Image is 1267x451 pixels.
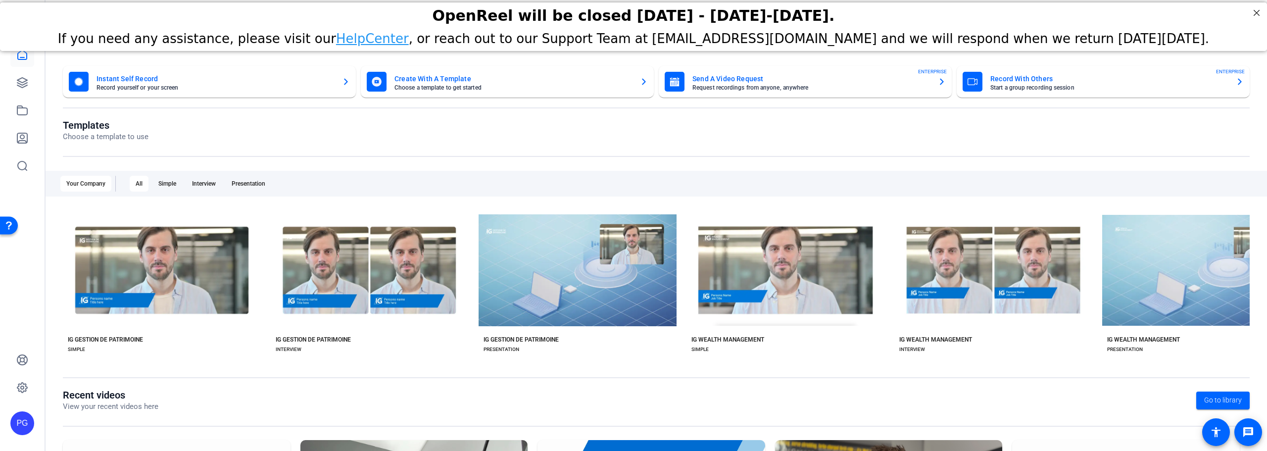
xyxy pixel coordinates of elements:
[990,73,1228,85] mat-card-title: Record With Others
[10,411,34,435] div: PG
[108,247,120,258] mat-icon: check_circle
[63,389,158,401] h1: Recent videos
[319,275,331,287] mat-icon: play_arrow
[747,250,837,255] span: Start with IG Wealth Management
[1166,278,1251,284] span: Preview IG Wealth Management
[330,250,424,255] span: Start with IG Gestion de Patrimoine
[122,250,216,255] span: Start with IG Gestion de Patrimoine
[484,336,559,344] div: IG GESTION DE PATRIMOINE
[1149,247,1161,258] mat-icon: check_circle
[899,346,925,353] div: INTERVIEW
[736,275,748,287] mat-icon: play_arrow
[97,73,334,85] mat-card-title: Instant Self Record
[276,346,301,353] div: INTERVIEW
[12,4,1255,22] div: OpenReel will be closed [DATE] - [DATE]-[DATE].
[659,66,952,98] button: Send A Video RequestRequest recordings from anyone, anywhereENTERPRISE
[524,247,536,258] mat-icon: check_circle
[918,68,947,75] span: ENTERPRISE
[130,176,148,192] div: All
[1107,346,1143,353] div: PRESENTATION
[63,401,158,412] p: View your recent videos here
[1196,392,1250,409] a: Go to library
[125,278,213,284] span: Preview IG Gestion de Patrimoine
[691,346,709,353] div: SIMPLE
[1107,336,1180,344] div: IG WEALTH MANAGEMENT
[333,278,421,284] span: Preview IG Gestion de Patrimoine
[955,250,1045,255] span: Start with IG Wealth Management
[58,29,1209,44] span: If you need any assistance, please visit our , or reach out to our Support Team at [EMAIL_ADDRESS...
[186,176,222,192] div: Interview
[394,85,632,91] mat-card-subtitle: Choose a template to get started
[941,247,953,258] mat-icon: check_circle
[60,176,111,192] div: Your Company
[527,275,538,287] mat-icon: play_arrow
[68,346,85,353] div: SIMPLE
[1216,68,1245,75] span: ENTERPRISE
[276,336,351,344] div: IG GESTION DE PATRIMOINE
[540,278,629,284] span: Preview IG Gestion de Patrimoine
[1242,426,1254,438] mat-icon: message
[63,131,148,143] p: Choose a template to use
[394,73,632,85] mat-card-title: Create With A Template
[152,176,182,192] div: Simple
[691,336,764,344] div: IG WEALTH MANAGEMENT
[1210,426,1222,438] mat-icon: accessibility
[944,275,956,287] mat-icon: play_arrow
[1152,275,1164,287] mat-icon: play_arrow
[1204,395,1242,405] span: Go to library
[692,85,930,91] mat-card-subtitle: Request recordings from anyone, anywhere
[750,278,835,284] span: Preview IG Wealth Management
[63,66,356,98] button: Instant Self RecordRecord yourself or your screen
[899,336,972,344] div: IG WEALTH MANAGEMENT
[316,247,328,258] mat-icon: check_circle
[957,66,1250,98] button: Record With OthersStart a group recording sessionENTERPRISE
[733,247,745,258] mat-icon: check_circle
[484,346,519,353] div: PRESENTATION
[68,336,143,344] div: IG GESTION DE PATRIMOINE
[97,85,334,91] mat-card-subtitle: Record yourself or your screen
[336,29,409,44] a: HelpCenter
[111,275,123,287] mat-icon: play_arrow
[538,250,632,255] span: Start with IG Gestion de Patrimoine
[1163,250,1253,255] span: Start with IG Wealth Management
[361,66,654,98] button: Create With A TemplateChoose a template to get started
[63,119,148,131] h1: Templates
[958,278,1043,284] span: Preview IG Wealth Management
[692,73,930,85] mat-card-title: Send A Video Request
[990,85,1228,91] mat-card-subtitle: Start a group recording session
[226,176,271,192] div: Presentation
